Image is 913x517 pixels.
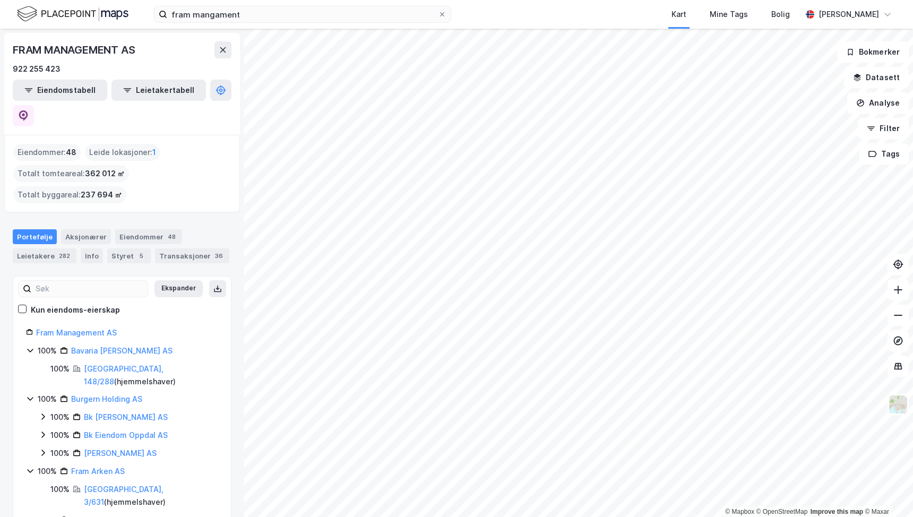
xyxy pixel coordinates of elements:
[85,144,160,161] div: Leide lokasjoner :
[71,394,142,403] a: Burgern Holding AS
[84,430,168,440] a: Bk Eiendom Oppdal AS
[152,146,156,159] span: 1
[13,248,76,263] div: Leietakere
[847,92,909,114] button: Analyse
[819,8,879,21] div: [PERSON_NAME]
[13,63,61,75] div: 922 255 423
[84,364,163,386] a: [GEOGRAPHIC_DATA], 148/288
[858,118,909,139] button: Filter
[13,186,126,203] div: Totalt byggareal :
[50,447,70,460] div: 100%
[111,80,206,101] button: Leietakertabell
[84,485,163,506] a: [GEOGRAPHIC_DATA], 3/631
[31,304,120,316] div: Kun eiendoms-eierskap
[71,346,173,355] a: Bavaria [PERSON_NAME] AS
[66,146,76,159] span: 48
[50,363,70,375] div: 100%
[167,6,438,22] input: Søk på adresse, matrikkel, gårdeiere, leietakere eller personer
[17,5,128,23] img: logo.f888ab2527a4732fd821a326f86c7f29.svg
[13,229,57,244] div: Portefølje
[859,143,909,165] button: Tags
[13,80,107,101] button: Eiendomstabell
[38,465,57,478] div: 100%
[844,67,909,88] button: Datasett
[771,8,790,21] div: Bolig
[166,231,178,242] div: 48
[84,363,218,388] div: ( hjemmelshaver )
[31,281,148,297] input: Søk
[837,41,909,63] button: Bokmerker
[213,251,225,261] div: 36
[710,8,748,21] div: Mine Tags
[38,344,57,357] div: 100%
[13,41,137,58] div: FRAM MANAGEMENT AS
[155,248,229,263] div: Transaksjoner
[81,248,103,263] div: Info
[671,8,686,21] div: Kart
[38,393,57,406] div: 100%
[136,251,147,261] div: 5
[154,280,203,297] button: Ekspander
[57,251,72,261] div: 282
[84,483,218,509] div: ( hjemmelshaver )
[811,508,863,515] a: Improve this map
[888,394,908,415] img: Z
[860,466,913,517] iframe: Chat Widget
[50,411,70,424] div: 100%
[50,429,70,442] div: 100%
[61,229,111,244] div: Aksjonærer
[84,449,157,458] a: [PERSON_NAME] AS
[85,167,125,180] span: 362 012 ㎡
[84,412,168,421] a: Bk [PERSON_NAME] AS
[107,248,151,263] div: Styret
[13,144,81,161] div: Eiendommer :
[36,328,117,337] a: Fram Management AS
[50,483,70,496] div: 100%
[725,508,754,515] a: Mapbox
[115,229,182,244] div: Eiendommer
[71,467,125,476] a: Fram Arken AS
[81,188,122,201] span: 237 694 ㎡
[756,508,808,515] a: OpenStreetMap
[13,165,129,182] div: Totalt tomteareal :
